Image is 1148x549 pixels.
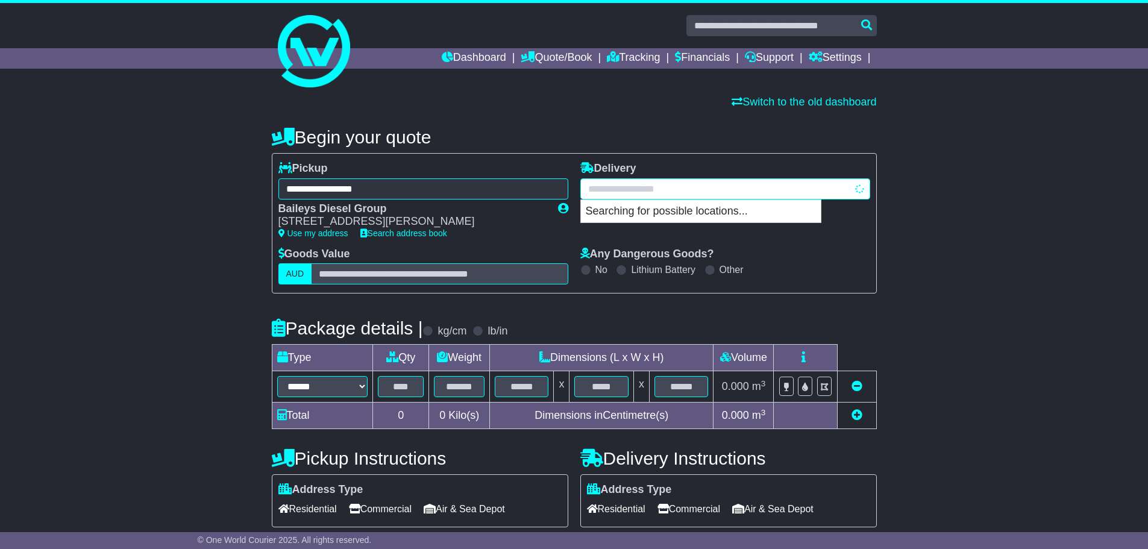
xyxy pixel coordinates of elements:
label: Delivery [580,162,636,175]
a: Support [745,48,794,69]
label: Pickup [278,162,328,175]
sup: 3 [761,408,766,417]
td: x [554,371,569,403]
h4: Begin your quote [272,127,877,147]
a: Tracking [607,48,660,69]
span: Air & Sea Depot [732,500,814,518]
span: m [752,409,766,421]
span: m [752,380,766,392]
label: lb/in [488,325,507,338]
span: Commercial [657,500,720,518]
label: Goods Value [278,248,350,261]
label: No [595,264,607,275]
a: Switch to the old dashboard [732,96,876,108]
label: kg/cm [438,325,466,338]
label: Address Type [278,483,363,497]
label: Any Dangerous Goods? [580,248,714,261]
td: Dimensions (L x W x H) [490,345,714,371]
p: Searching for possible locations... [581,200,821,223]
td: Volume [714,345,774,371]
a: Settings [809,48,862,69]
h4: Pickup Instructions [272,448,568,468]
span: Residential [278,500,337,518]
typeahead: Please provide city [580,178,870,199]
span: Residential [587,500,645,518]
div: [STREET_ADDRESS][PERSON_NAME] [278,215,546,228]
h4: Package details | [272,318,423,338]
label: AUD [278,263,312,284]
a: Remove this item [852,380,862,392]
sup: 3 [761,379,766,388]
span: Commercial [349,500,412,518]
span: Air & Sea Depot [424,500,505,518]
td: 0 [373,403,429,429]
label: Other [720,264,744,275]
a: Quote/Book [521,48,592,69]
td: Dimensions in Centimetre(s) [490,403,714,429]
a: Search address book [360,228,447,238]
a: Use my address [278,228,348,238]
span: © One World Courier 2025. All rights reserved. [198,535,372,545]
label: Lithium Battery [631,264,695,275]
h4: Delivery Instructions [580,448,877,468]
a: Dashboard [442,48,506,69]
div: Baileys Diesel Group [278,202,546,216]
span: 0.000 [722,409,749,421]
td: Weight [429,345,490,371]
a: Financials [675,48,730,69]
td: Kilo(s) [429,403,490,429]
a: Add new item [852,409,862,421]
td: Type [272,345,373,371]
td: Qty [373,345,429,371]
td: Total [272,403,373,429]
span: 0 [439,409,445,421]
span: 0.000 [722,380,749,392]
label: Address Type [587,483,672,497]
td: x [633,371,649,403]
